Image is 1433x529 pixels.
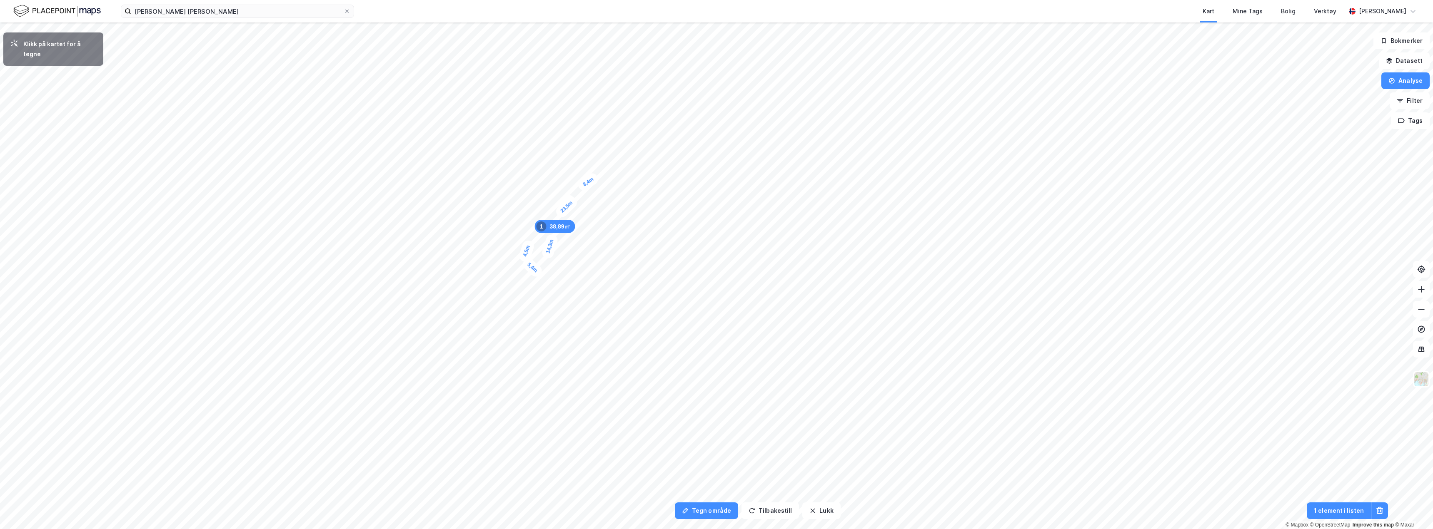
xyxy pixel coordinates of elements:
div: Bolig [1281,6,1296,16]
div: 1 [536,221,546,231]
div: Verktøy [1314,6,1336,16]
div: Map marker [576,171,600,193]
button: Filter [1390,92,1430,109]
div: Kart [1203,6,1214,16]
div: Kontrollprogram for chat [1391,489,1433,529]
img: Z [1413,371,1429,387]
button: Datasett [1379,52,1430,69]
div: Map marker [520,256,544,279]
div: Map marker [534,220,575,233]
img: logo.f888ab2527a4732fd821a326f86c7f29.svg [13,4,101,18]
button: Analyse [1381,72,1430,89]
div: Map marker [554,194,579,219]
input: Søk på adresse, matrikkel, gårdeiere, leietakere eller personer [131,5,344,17]
button: 1 element i listen [1307,502,1371,519]
button: Tilbakestill [741,502,799,519]
a: Mapbox [1286,522,1308,528]
a: Improve this map [1353,522,1394,528]
div: [PERSON_NAME] [1359,6,1406,16]
div: Klikk på kartet for å tegne [23,39,97,59]
button: Lukk [802,502,840,519]
iframe: Chat Widget [1391,489,1433,529]
button: Tags [1391,112,1430,129]
a: OpenStreetMap [1310,522,1351,528]
div: Mine Tags [1233,6,1263,16]
div: Map marker [517,239,535,263]
div: Map marker [541,233,559,260]
button: Tegn område [675,502,738,519]
button: Bokmerker [1373,32,1430,49]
